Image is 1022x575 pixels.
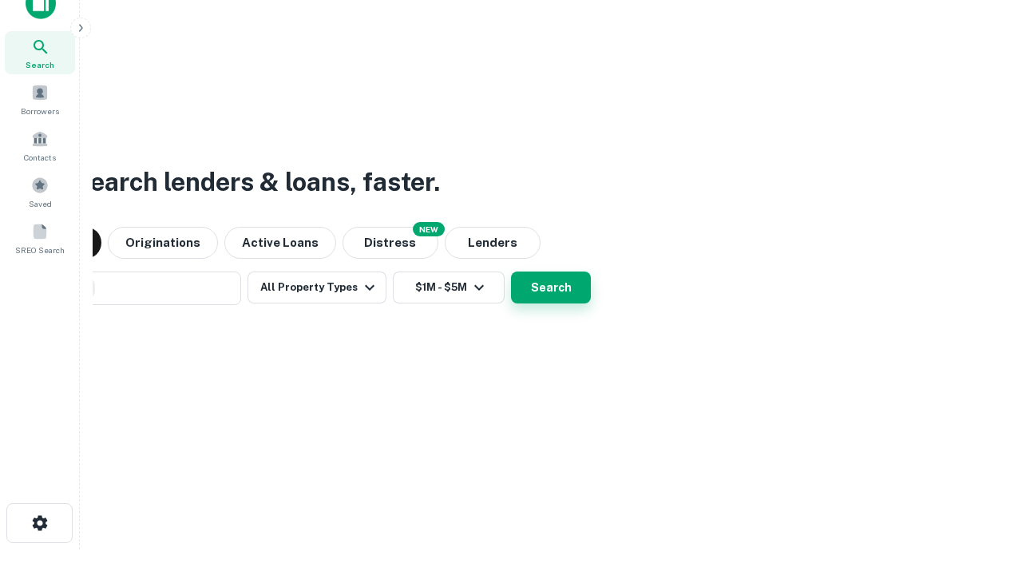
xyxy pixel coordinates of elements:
span: SREO Search [15,244,65,256]
span: Contacts [24,151,56,164]
div: NEW [413,222,445,236]
span: Saved [29,197,52,210]
a: Borrowers [5,77,75,121]
a: Contacts [5,124,75,167]
button: Search [511,272,591,303]
a: Saved [5,170,75,213]
button: Lenders [445,227,541,259]
button: Active Loans [224,227,336,259]
button: $1M - $5M [393,272,505,303]
h3: Search lenders & loans, faster. [73,163,440,201]
span: Borrowers [21,105,59,117]
iframe: Chat Widget [942,447,1022,524]
span: Search [26,58,54,71]
button: All Property Types [248,272,386,303]
button: Originations [108,227,218,259]
button: Search distressed loans with lien and other non-mortgage details. [343,227,438,259]
a: SREO Search [5,216,75,260]
a: Search [5,31,75,74]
